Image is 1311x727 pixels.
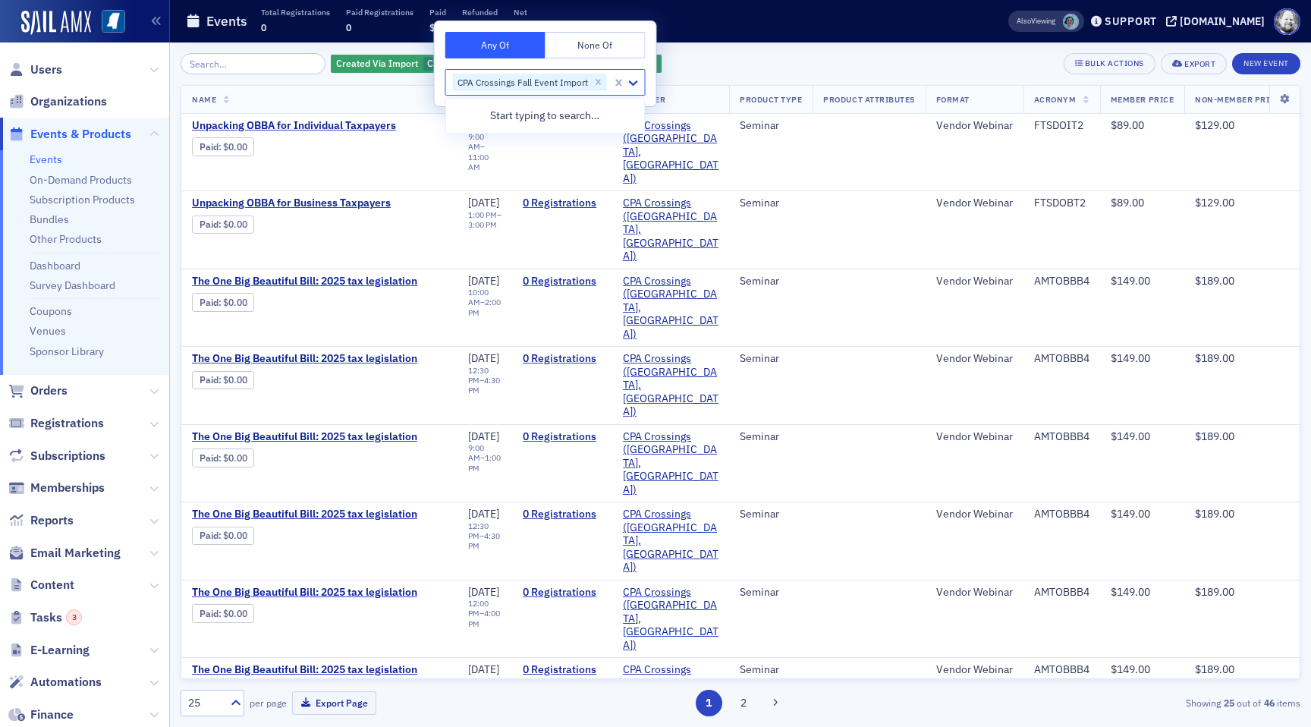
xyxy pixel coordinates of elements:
time: 4:30 PM [468,530,500,551]
span: $0.00 [223,374,247,386]
div: Paid: 0 - $0 [192,604,254,622]
a: 0 Registrations [523,275,602,288]
span: Events & Products [30,126,131,143]
p: Net [514,7,527,17]
a: The One Big Beautiful Bill: 2025 tax legislation [192,586,447,600]
input: Search… [181,53,325,74]
span: $189.00 [1195,430,1234,443]
time: 1:00 PM [468,209,497,220]
img: SailAMX [21,11,91,35]
span: Tasks [30,609,82,626]
p: Paid [429,7,446,17]
a: Subscriptions [8,448,105,464]
div: – [468,288,501,317]
button: Bulk Actions [1064,53,1155,74]
span: Finance [30,707,74,723]
div: AMTOBBB4 [1034,663,1089,677]
a: Events [30,153,62,166]
div: – [468,677,501,707]
div: Showing out of items [938,696,1300,710]
div: Seminar [740,586,802,600]
span: [DATE] [468,196,499,209]
span: Memberships [30,480,105,496]
span: $129.00 [1195,118,1234,132]
img: SailAMX [102,10,125,33]
a: Unpacking OBBA for Individual Taxpayers [192,119,447,133]
div: Vendor Webinar [936,119,1013,133]
button: Export Page [292,691,376,715]
button: None Of [545,32,646,58]
div: Vendor Webinar [936,197,1013,210]
span: $89.00 [1111,196,1144,209]
div: 25 [188,695,222,711]
a: 0 Registrations [523,430,602,444]
span: Name [192,94,216,105]
a: CPA Crossings ([GEOGRAPHIC_DATA], [GEOGRAPHIC_DATA]) [623,275,718,341]
span: Automations [30,674,102,691]
button: Export [1161,53,1227,74]
span: : [200,452,223,464]
span: $0.00 [223,141,247,153]
a: Bundles [30,212,69,226]
div: FTSDOIT2 [1034,119,1089,133]
span: [DATE] [468,662,499,676]
span: Product Type [740,94,802,105]
div: Also [1017,16,1031,26]
button: 2 [730,690,756,716]
span: Orders [30,382,68,399]
p: Total Registrations [261,7,330,17]
span: Rachel Shirley [1063,14,1079,30]
div: Paid: 0 - $0 [192,216,254,234]
span: $149.00 [1111,274,1150,288]
a: On-Demand Products [30,173,132,187]
div: Vendor Webinar [936,663,1013,677]
div: – [468,366,501,395]
a: The One Big Beautiful Bill: 2025 tax legislation [192,352,447,366]
a: Paid [200,452,218,464]
span: $0.00 [223,297,247,308]
span: Acronym [1034,94,1077,105]
span: : [200,530,223,541]
time: 9:00 AM [468,676,484,697]
div: Vendor Webinar [936,586,1013,600]
div: Vendor Webinar [936,352,1013,366]
span: Profile [1274,8,1300,35]
div: AMTOBBB4 [1034,586,1089,600]
span: Viewing [1017,16,1055,27]
div: Support [1105,14,1157,28]
span: Organizations [30,93,107,110]
span: E-Learning [30,642,90,659]
a: Paid [200,141,218,153]
a: Finance [8,707,74,723]
span: CPA Crossings (Rochester, MI) [623,119,718,186]
time: 4:30 PM [468,375,500,395]
a: The One Big Beautiful Bill: 2025 tax legislation [192,663,447,677]
a: Events & Products [8,126,131,143]
a: Organizations [8,93,107,110]
span: CPA Crossings (Rochester, MI) [623,197,718,263]
span: $189.00 [1195,585,1234,599]
span: $149.00 [1111,507,1150,521]
span: $0.00 [223,530,247,541]
div: 3 [66,609,82,625]
span: $0.00 [223,452,247,464]
span: The One Big Beautiful Bill: 2025 tax legislation [192,430,447,444]
span: [DATE] [468,430,499,443]
div: Paid: 0 - $0 [192,448,254,467]
span: Format [936,94,970,105]
div: – [468,599,501,628]
a: Survey Dashboard [30,279,115,292]
a: Reports [8,512,74,529]
a: Users [8,61,62,78]
a: CPA Crossings ([GEOGRAPHIC_DATA], [GEOGRAPHIC_DATA]) [623,197,718,263]
a: Other Products [30,232,102,246]
div: AMTOBBB4 [1034,430,1089,444]
div: Seminar [740,352,802,366]
h1: Events [206,12,247,30]
button: [DOMAIN_NAME] [1166,16,1270,27]
span: The One Big Beautiful Bill: 2025 tax legislation [192,508,447,521]
span: Content [30,577,74,593]
a: Paid [200,219,218,230]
